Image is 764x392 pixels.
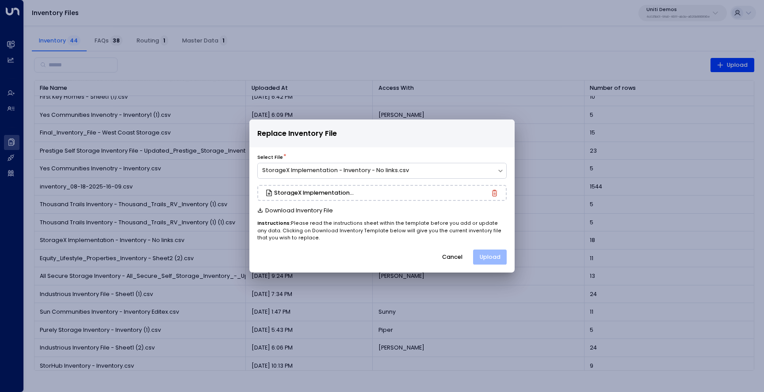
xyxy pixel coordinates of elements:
[262,166,493,175] div: StorageX Implementation - Inventory - No links.csv
[473,250,507,265] button: Upload
[274,190,354,196] h3: StorageX Implementation - Inventory - No links (1).csv
[257,220,507,242] p: Please read the instructions sheet within the template before you add or update any data. Clickin...
[257,128,337,139] span: Replace Inventory File
[435,250,469,265] button: Cancel
[257,220,291,227] b: Instructions:
[257,208,333,214] button: Download Inventory File
[257,154,283,161] label: Select File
